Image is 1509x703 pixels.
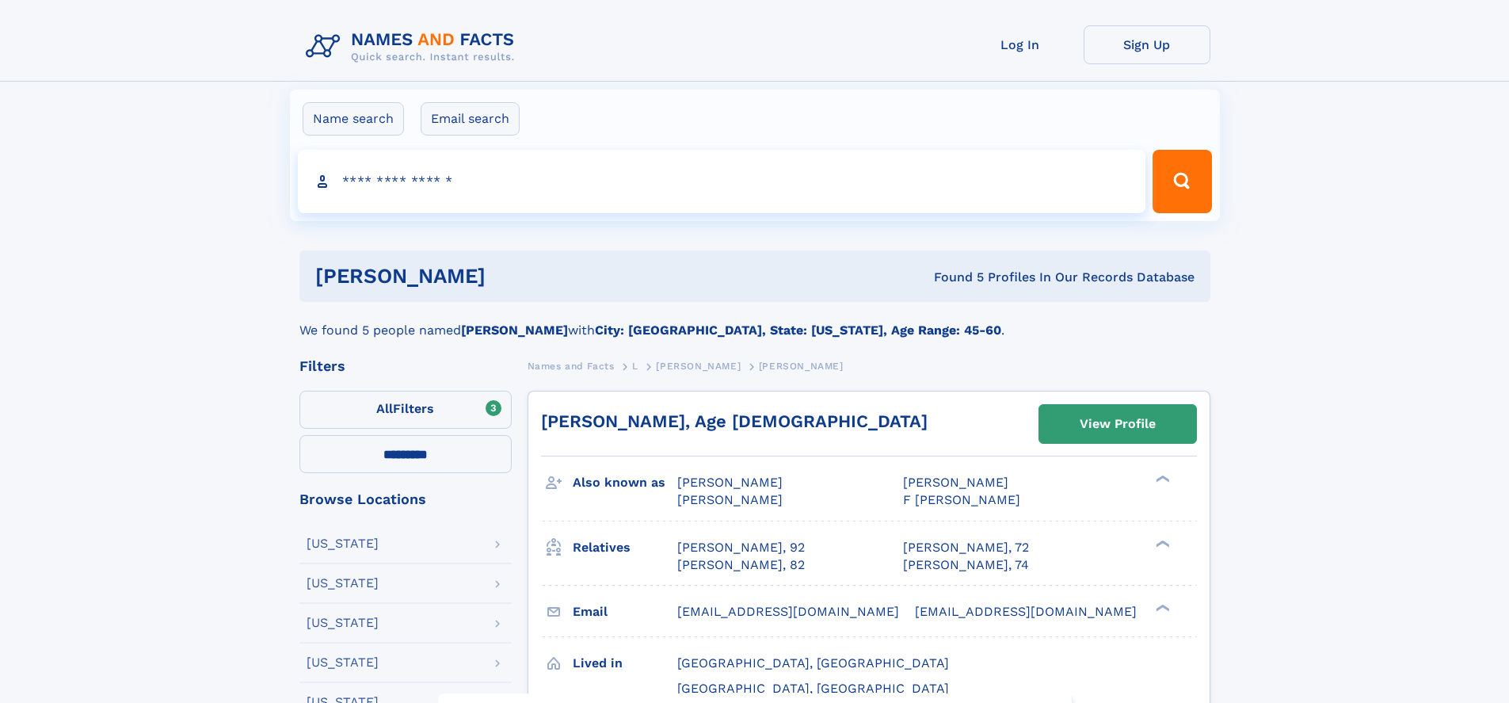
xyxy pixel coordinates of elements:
[1084,25,1210,64] a: Sign Up
[1152,538,1171,548] div: ❯
[299,492,512,506] div: Browse Locations
[528,356,615,376] a: Names and Facts
[677,556,805,574] a: [PERSON_NAME], 82
[573,469,677,496] h3: Also known as
[1153,150,1211,213] button: Search Button
[315,266,710,286] h1: [PERSON_NAME]
[903,556,1029,574] a: [PERSON_NAME], 74
[903,492,1020,507] span: F [PERSON_NAME]
[677,539,805,556] a: [PERSON_NAME], 92
[595,323,1001,338] b: City: [GEOGRAPHIC_DATA], State: [US_STATE], Age Range: 45-60
[1152,474,1171,484] div: ❯
[632,356,638,376] a: L
[299,25,528,68] img: Logo Names and Facts
[1039,405,1196,443] a: View Profile
[299,302,1210,340] div: We found 5 people named with .
[710,269,1195,286] div: Found 5 Profiles In Our Records Database
[957,25,1084,64] a: Log In
[299,359,512,373] div: Filters
[903,539,1029,556] a: [PERSON_NAME], 72
[677,681,949,696] span: [GEOGRAPHIC_DATA], [GEOGRAPHIC_DATA]
[303,102,404,136] label: Name search
[903,475,1008,490] span: [PERSON_NAME]
[421,102,520,136] label: Email search
[299,391,512,429] label: Filters
[677,475,783,490] span: [PERSON_NAME]
[307,577,379,590] div: [US_STATE]
[307,537,379,550] div: [US_STATE]
[573,598,677,625] h3: Email
[298,150,1146,213] input: search input
[1152,602,1171,613] div: ❯
[541,411,928,431] a: [PERSON_NAME], Age [DEMOGRAPHIC_DATA]
[461,323,568,338] b: [PERSON_NAME]
[656,356,741,376] a: [PERSON_NAME]
[1080,406,1156,442] div: View Profile
[677,604,899,619] span: [EMAIL_ADDRESS][DOMAIN_NAME]
[376,401,393,416] span: All
[632,361,638,372] span: L
[307,617,379,629] div: [US_STATE]
[307,656,379,669] div: [US_STATE]
[759,361,844,372] span: [PERSON_NAME]
[573,534,677,561] h3: Relatives
[656,361,741,372] span: [PERSON_NAME]
[677,492,783,507] span: [PERSON_NAME]
[677,655,949,671] span: [GEOGRAPHIC_DATA], [GEOGRAPHIC_DATA]
[915,604,1137,619] span: [EMAIL_ADDRESS][DOMAIN_NAME]
[573,650,677,677] h3: Lived in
